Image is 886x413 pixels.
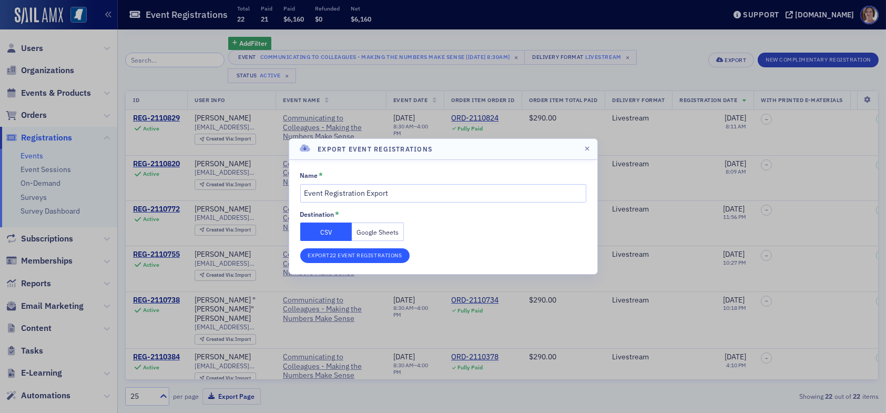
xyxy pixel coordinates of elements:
div: Name [300,172,318,179]
button: Google Sheets [352,223,404,241]
abbr: This field is required [319,171,323,180]
div: Destination [300,210,334,218]
abbr: This field is required [335,210,339,219]
button: Export22 Event Registrations [300,248,410,263]
h4: Export Event Registrations [318,144,432,154]
button: CSV [300,223,352,241]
